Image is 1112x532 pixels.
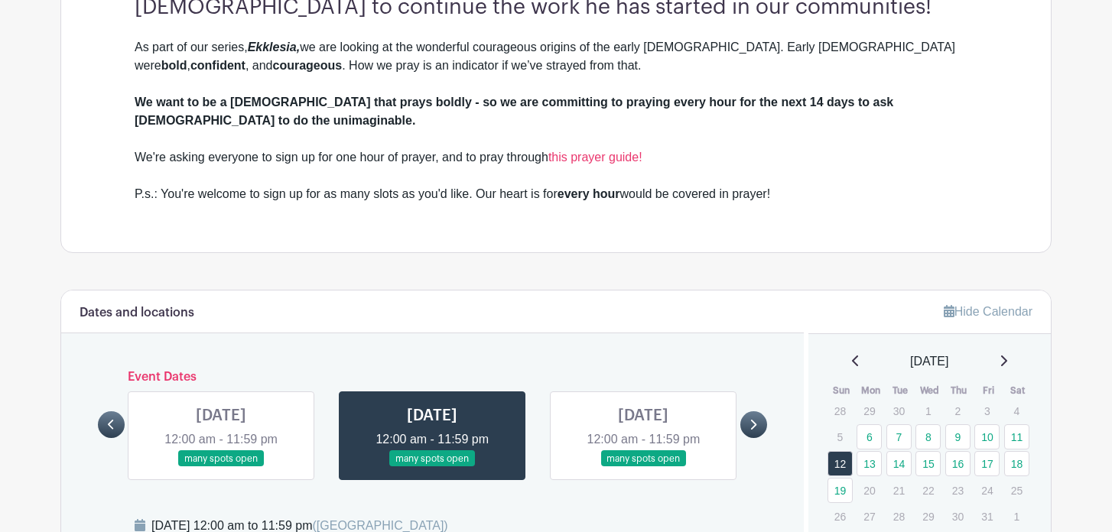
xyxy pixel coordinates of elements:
p: 28 [886,504,912,528]
p: 1 [1004,504,1029,528]
span: [DATE] [910,352,948,371]
th: Thu [945,383,974,398]
div: As part of our series, we are looking at the wonderful courageous origins of the early [DEMOGRAPH... [135,38,977,203]
a: 10 [974,424,1000,449]
a: 16 [945,451,971,476]
p: 27 [857,504,882,528]
th: Fri [974,383,1003,398]
th: Tue [886,383,915,398]
p: 29 [857,399,882,423]
p: 5 [827,425,853,449]
p: 2 [945,399,971,423]
strong: We want to be a [DEMOGRAPHIC_DATA] that prays boldly - so we are committing to praying every hour... [135,96,893,127]
h6: Event Dates [125,370,740,384]
a: Hide Calendar [944,305,1032,318]
th: Wed [915,383,945,398]
p: 30 [945,504,971,528]
a: 19 [827,478,853,503]
a: 14 [886,451,912,476]
p: 29 [915,504,941,528]
a: 11 [1004,424,1029,449]
a: this prayer guide! [548,151,642,164]
span: ([GEOGRAPHIC_DATA]) [312,519,447,532]
p: 22 [915,478,941,502]
p: 4 [1004,399,1029,423]
a: 7 [886,424,912,449]
strong: bold [161,59,187,72]
p: 25 [1004,478,1029,502]
a: 13 [857,451,882,476]
strong: confident [190,59,245,72]
p: 21 [886,478,912,502]
strong: courageous [273,59,343,72]
strong: every hour [558,187,620,200]
a: 12 [827,451,853,476]
p: 20 [857,478,882,502]
p: 26 [827,504,853,528]
th: Mon [856,383,886,398]
p: 3 [974,399,1000,423]
a: 8 [915,424,941,449]
p: 30 [886,399,912,423]
th: Sun [827,383,857,398]
em: Ekklesia, [248,41,301,54]
p: 31 [974,504,1000,528]
a: 18 [1004,451,1029,476]
a: 6 [857,424,882,449]
th: Sat [1003,383,1033,398]
p: 28 [827,399,853,423]
a: 17 [974,451,1000,476]
h6: Dates and locations [80,306,194,320]
a: 9 [945,424,971,449]
p: 23 [945,478,971,502]
p: 1 [915,399,941,423]
a: 15 [915,451,941,476]
p: 24 [974,478,1000,502]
